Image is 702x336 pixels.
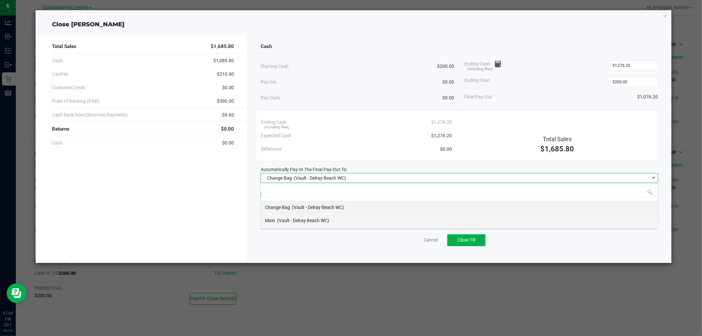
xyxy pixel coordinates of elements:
span: $0.00 [442,79,454,86]
span: Pay-Outs [261,94,280,101]
span: Pay-Ins [261,79,276,86]
span: $0.00 [222,84,234,91]
span: $1,685.80 [540,145,574,153]
span: Change Bag [265,205,290,210]
span: $1,685.80 [211,43,234,50]
span: Main [265,218,275,223]
span: $0.00 [221,125,234,133]
span: (Vault - Delray Beach WC) [292,205,344,210]
span: -$9.60 [221,112,234,118]
span: Total Sales [52,43,76,50]
span: $0.00 [222,140,234,146]
span: $200.00 [437,63,454,70]
span: Customer Credit [52,84,85,91]
span: Close Till [457,237,475,243]
span: Cash [52,140,63,146]
a: Cancel [424,237,437,244]
div: Close [PERSON_NAME] [36,20,671,29]
span: $210.00 [217,71,234,78]
span: (including float) [467,66,493,72]
button: Close Till [447,234,485,246]
span: $1,276.20 [431,119,452,126]
span: Difference [261,146,282,153]
span: Automatically Pay-In The Final Pay-Out To: [261,167,347,172]
span: (Vault - Delray Beach WC) [294,175,346,181]
span: $1,076.20 [637,93,658,100]
span: Change Bag [267,175,292,181]
span: Ending Cash [261,119,287,126]
span: Ending Float [464,77,490,87]
span: Final Pay-Out [464,93,492,100]
span: Cash [261,43,272,50]
span: Expected Cash [261,132,291,139]
span: $0.00 [442,94,454,101]
span: Cash [52,57,63,64]
iframe: Resource center [7,283,26,303]
span: Ending Cash [464,61,501,70]
span: Point of Banking (POB) [52,98,99,105]
span: CanPay [52,71,68,78]
span: Cash Back from Electronic Payments [52,112,127,118]
span: $390.00 [217,98,234,105]
span: $1,276.20 [431,132,452,139]
span: (Vault - Delray Beach WC) [277,218,329,223]
span: Starting Cash [261,63,289,70]
span: $1,085.80 [213,57,234,64]
div: Returns [52,122,234,136]
span: (including float) [264,125,290,130]
span: $0.00 [440,146,452,153]
span: Total Sales [543,136,572,142]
